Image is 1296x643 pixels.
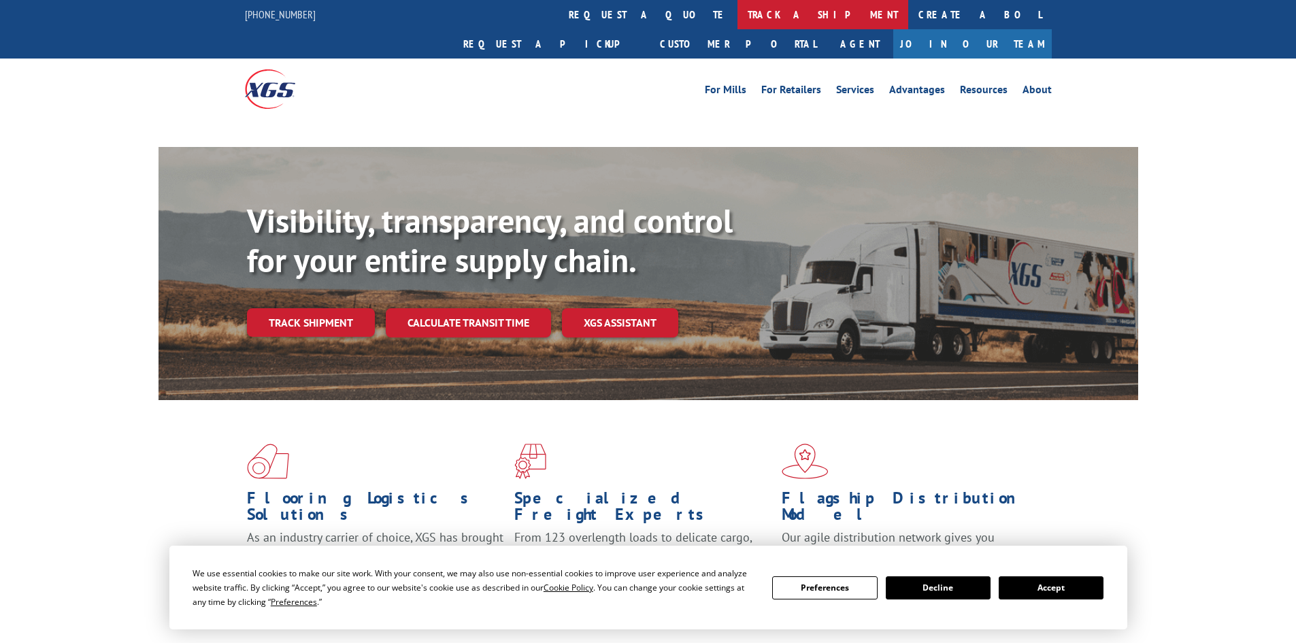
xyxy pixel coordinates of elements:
a: Calculate transit time [386,308,551,337]
img: xgs-icon-total-supply-chain-intelligence-red [247,444,289,479]
button: Preferences [772,576,877,599]
div: Cookie Consent Prompt [169,546,1127,629]
a: Advantages [889,84,945,99]
a: About [1023,84,1052,99]
span: Our agile distribution network gives you nationwide inventory management on demand. [782,529,1032,561]
img: xgs-icon-focused-on-flooring-red [514,444,546,479]
span: Preferences [271,596,317,608]
a: For Mills [705,84,746,99]
p: From 123 overlength loads to delicate cargo, our experienced staff knows the best way to move you... [514,529,771,590]
a: Join Our Team [893,29,1052,59]
img: xgs-icon-flagship-distribution-model-red [782,444,829,479]
div: We use essential cookies to make our site work. With your consent, we may also use non-essential ... [193,566,756,609]
a: For Retailers [761,84,821,99]
b: Visibility, transparency, and control for your entire supply chain. [247,199,733,281]
button: Accept [999,576,1103,599]
a: [PHONE_NUMBER] [245,7,316,21]
a: Track shipment [247,308,375,337]
a: Resources [960,84,1008,99]
span: As an industry carrier of choice, XGS has brought innovation and dedication to flooring logistics... [247,529,503,578]
span: Cookie Policy [544,582,593,593]
h1: Flooring Logistics Solutions [247,490,504,529]
a: Customer Portal [650,29,827,59]
a: Agent [827,29,893,59]
h1: Flagship Distribution Model [782,490,1039,529]
h1: Specialized Freight Experts [514,490,771,529]
a: Request a pickup [453,29,650,59]
a: Services [836,84,874,99]
button: Decline [886,576,991,599]
a: XGS ASSISTANT [562,308,678,337]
